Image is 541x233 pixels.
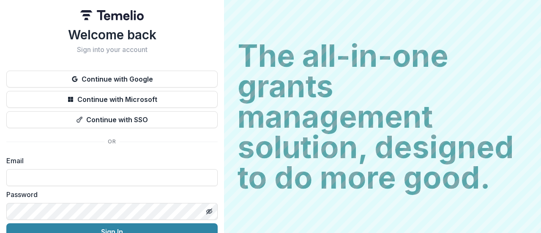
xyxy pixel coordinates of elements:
label: Email [6,156,213,166]
label: Password [6,189,213,200]
button: Continue with Microsoft [6,91,218,108]
h1: Welcome back [6,27,218,42]
button: Continue with Google [6,71,218,88]
img: Temelio [80,10,144,20]
h2: Sign into your account [6,46,218,54]
button: Continue with SSO [6,111,218,128]
button: Toggle password visibility [202,205,216,218]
